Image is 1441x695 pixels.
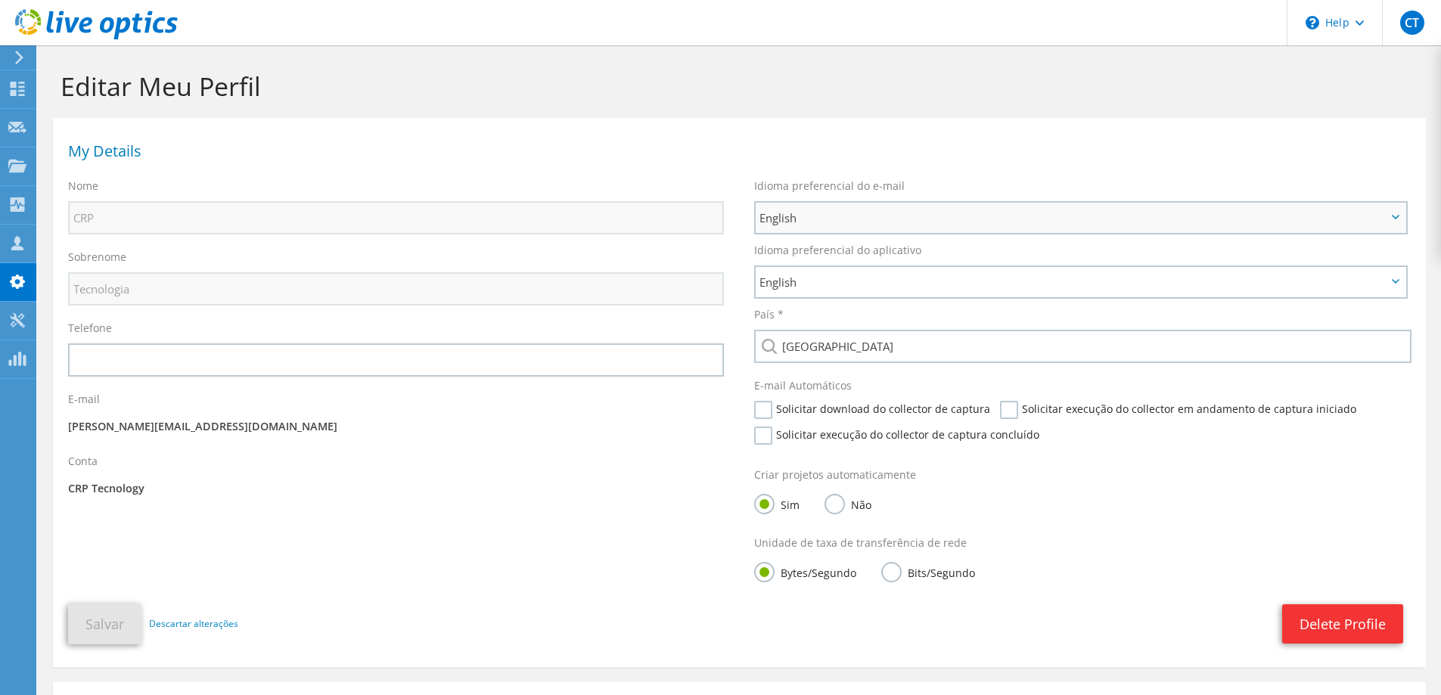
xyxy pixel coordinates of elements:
[1400,11,1424,35] span: CT
[759,209,1387,227] span: English
[881,562,975,581] label: Bits/Segundo
[754,307,784,322] label: País *
[68,418,724,435] p: [PERSON_NAME][EMAIL_ADDRESS][DOMAIN_NAME]
[1000,401,1356,419] label: Solicitar execução do collector em andamento de captura iniciado
[754,562,856,581] label: Bytes/Segundo
[1306,16,1319,29] svg: \n
[754,243,921,258] label: Idioma preferencial do aplicativo
[68,603,141,644] button: Salvar
[61,70,1411,102] h1: Editar Meu Perfil
[754,535,967,551] label: Unidade de taxa de transferência de rede
[754,467,916,482] label: Criar projetos automaticamente
[68,454,98,469] label: Conta
[68,321,112,336] label: Telefone
[68,480,724,497] p: CRP Tecnology
[68,178,98,194] label: Nome
[68,144,1403,159] h1: My Details
[754,401,990,419] label: Solicitar download do collector de captura
[68,392,100,407] label: E-mail
[825,494,871,513] label: Não
[1282,604,1403,644] a: Delete Profile
[754,427,1039,445] label: Solicitar execução do collector de captura concluído
[68,250,126,265] label: Sobrenome
[149,616,238,632] a: Descartar alterações
[759,273,1387,291] span: English
[754,494,800,513] label: Sim
[754,378,852,393] label: E-mail Automáticos
[754,178,905,194] label: Idioma preferencial do e-mail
